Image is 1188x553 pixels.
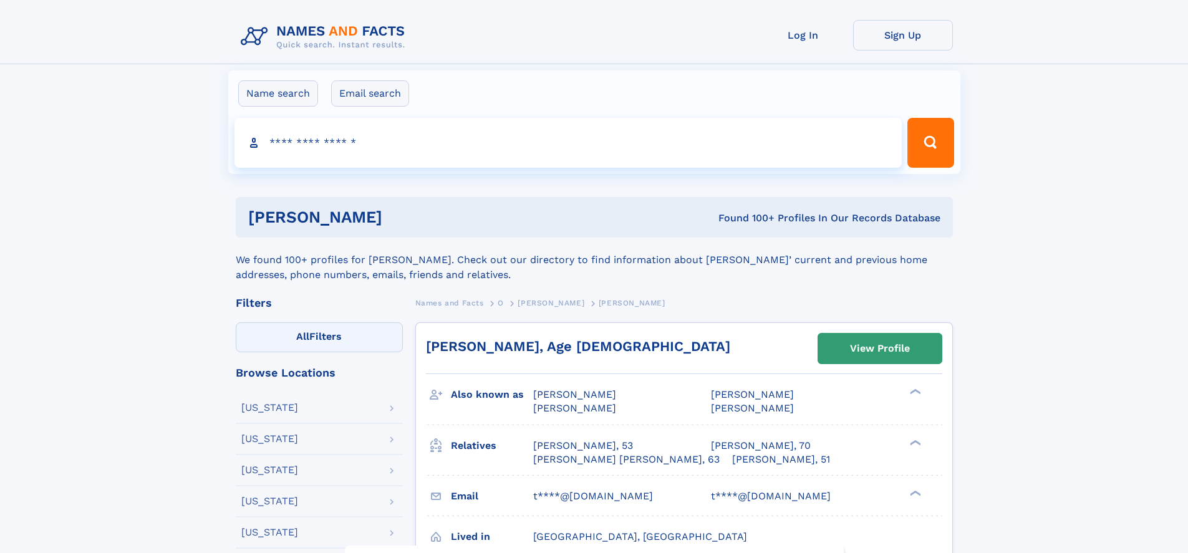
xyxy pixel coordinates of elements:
[550,211,940,225] div: Found 100+ Profiles In Our Records Database
[498,299,504,307] span: O
[533,453,720,466] a: [PERSON_NAME] [PERSON_NAME], 63
[853,20,953,50] a: Sign Up
[331,80,409,107] label: Email search
[518,299,584,307] span: [PERSON_NAME]
[296,330,309,342] span: All
[238,80,318,107] label: Name search
[850,334,910,363] div: View Profile
[451,526,533,547] h3: Lived in
[711,402,794,414] span: [PERSON_NAME]
[241,496,298,506] div: [US_STATE]
[533,402,616,414] span: [PERSON_NAME]
[234,118,902,168] input: search input
[451,435,533,456] h3: Relatives
[533,388,616,400] span: [PERSON_NAME]
[533,531,747,542] span: [GEOGRAPHIC_DATA], [GEOGRAPHIC_DATA]
[241,403,298,413] div: [US_STATE]
[415,295,484,310] a: Names and Facts
[426,339,730,354] a: [PERSON_NAME], Age [DEMOGRAPHIC_DATA]
[732,453,830,466] a: [PERSON_NAME], 51
[818,334,942,363] a: View Profile
[248,209,551,225] h1: [PERSON_NAME]
[907,388,922,396] div: ❯
[241,527,298,537] div: [US_STATE]
[498,295,504,310] a: O
[599,299,665,307] span: [PERSON_NAME]
[711,388,794,400] span: [PERSON_NAME]
[451,486,533,507] h3: Email
[236,297,403,309] div: Filters
[236,20,415,54] img: Logo Names and Facts
[753,20,853,50] a: Log In
[236,238,953,282] div: We found 100+ profiles for [PERSON_NAME]. Check out our directory to find information about [PERS...
[518,295,584,310] a: [PERSON_NAME]
[711,439,811,453] a: [PERSON_NAME], 70
[241,465,298,475] div: [US_STATE]
[907,118,954,168] button: Search Button
[533,439,633,453] a: [PERSON_NAME], 53
[907,489,922,497] div: ❯
[236,322,403,352] label: Filters
[241,434,298,444] div: [US_STATE]
[907,438,922,446] div: ❯
[451,384,533,405] h3: Also known as
[236,367,403,378] div: Browse Locations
